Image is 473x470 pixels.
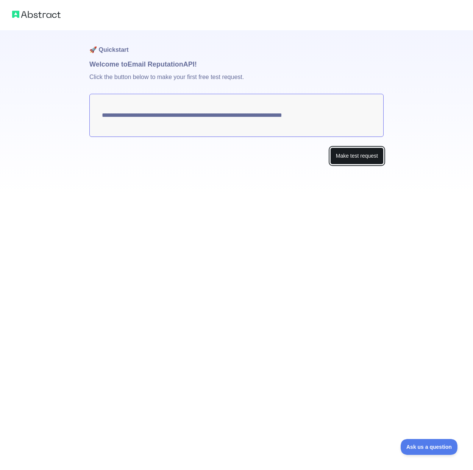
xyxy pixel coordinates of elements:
p: Click the button below to make your first free test request. [89,70,384,94]
button: Make test request [330,147,384,164]
h1: Welcome to Email Reputation API! [89,59,384,70]
iframe: Toggle Customer Support [401,439,458,455]
img: Abstract logo [12,9,61,20]
h1: 🚀 Quickstart [89,30,384,59]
